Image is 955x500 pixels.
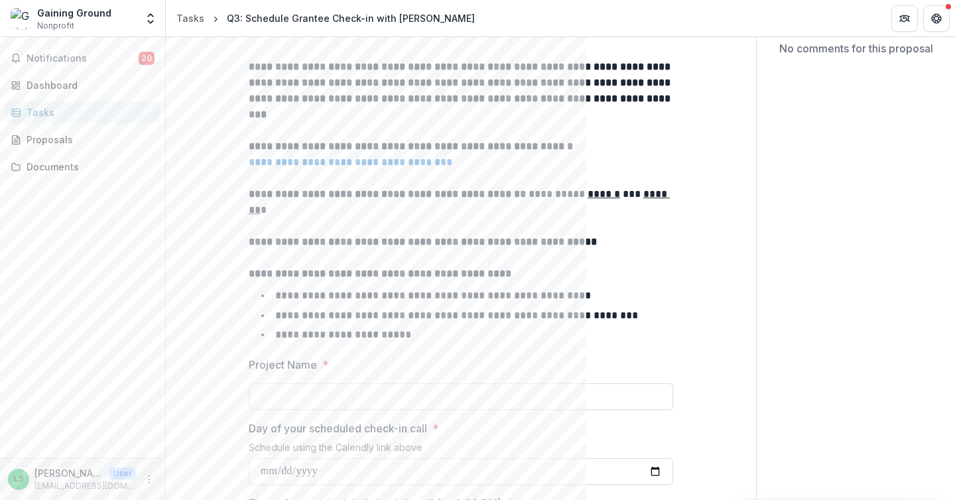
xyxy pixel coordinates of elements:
[176,11,204,25] div: Tasks
[5,48,160,69] button: Notifications20
[891,5,918,32] button: Partners
[5,156,160,178] a: Documents
[139,52,155,65] span: 20
[5,129,160,151] a: Proposals
[171,9,480,28] nav: breadcrumb
[27,160,149,174] div: Documents
[5,74,160,96] a: Dashboard
[11,8,32,29] img: Gaining Ground
[141,5,160,32] button: Open entity switcher
[249,357,317,373] p: Project Name
[923,5,950,32] button: Get Help
[34,466,103,480] p: [PERSON_NAME]
[37,6,111,20] div: Gaining Ground
[141,471,157,487] button: More
[5,101,160,123] a: Tasks
[27,53,139,64] span: Notifications
[779,40,933,56] p: No comments for this proposal
[27,105,149,119] div: Tasks
[37,20,74,32] span: Nonprofit
[27,133,149,147] div: Proposals
[27,78,149,92] div: Dashboard
[14,475,24,483] div: Lisa Shotts
[249,442,673,458] div: Schedule using the Calendly link above
[34,480,136,492] p: [EMAIL_ADDRESS][DOMAIN_NAME]
[227,11,475,25] div: Q3: Schedule Grantee Check-in with [PERSON_NAME]
[249,420,427,436] p: Day of your scheduled check-in call
[109,468,136,479] p: User
[171,9,210,28] a: Tasks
